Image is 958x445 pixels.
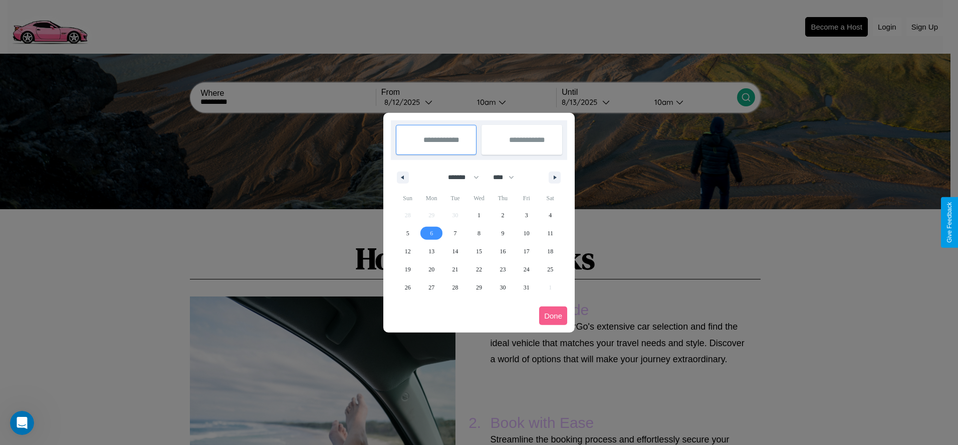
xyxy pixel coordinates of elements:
span: Mon [419,190,443,206]
span: 19 [405,260,411,278]
span: 28 [452,278,458,296]
button: 26 [396,278,419,296]
span: 13 [428,242,434,260]
span: 4 [549,206,552,224]
div: Give Feedback [946,202,953,243]
button: 18 [539,242,562,260]
button: 6 [419,224,443,242]
span: 27 [428,278,434,296]
button: 17 [515,242,538,260]
span: Thu [491,190,515,206]
button: 22 [467,260,491,278]
span: 7 [454,224,457,242]
button: 16 [491,242,515,260]
span: Sat [539,190,562,206]
button: 5 [396,224,419,242]
button: Done [539,307,567,325]
button: 7 [443,224,467,242]
span: 2 [501,206,504,224]
button: 24 [515,260,538,278]
span: 18 [547,242,553,260]
span: 9 [501,224,504,242]
button: 11 [539,224,562,242]
button: 23 [491,260,515,278]
button: 12 [396,242,419,260]
span: 11 [547,224,553,242]
span: 25 [547,260,553,278]
button: 29 [467,278,491,296]
button: 19 [396,260,419,278]
span: 31 [524,278,530,296]
button: 2 [491,206,515,224]
button: 21 [443,260,467,278]
span: 6 [430,224,433,242]
span: Wed [467,190,491,206]
span: 22 [476,260,482,278]
span: 16 [500,242,506,260]
span: 21 [452,260,458,278]
span: 8 [477,224,481,242]
button: 31 [515,278,538,296]
span: 30 [500,278,506,296]
button: 28 [443,278,467,296]
iframe: Intercom live chat [10,411,34,435]
button: 30 [491,278,515,296]
span: 20 [428,260,434,278]
span: 12 [405,242,411,260]
span: 26 [405,278,411,296]
button: 13 [419,242,443,260]
span: 1 [477,206,481,224]
button: 27 [419,278,443,296]
button: 8 [467,224,491,242]
span: 29 [476,278,482,296]
span: 10 [524,224,530,242]
button: 25 [539,260,562,278]
span: 24 [524,260,530,278]
button: 14 [443,242,467,260]
button: 4 [539,206,562,224]
button: 20 [419,260,443,278]
button: 15 [467,242,491,260]
span: 23 [500,260,506,278]
span: 5 [406,224,409,242]
span: 15 [476,242,482,260]
button: 10 [515,224,538,242]
span: Tue [443,190,467,206]
button: 1 [467,206,491,224]
span: 14 [452,242,458,260]
span: 17 [524,242,530,260]
button: 9 [491,224,515,242]
button: 3 [515,206,538,224]
span: Sun [396,190,419,206]
span: 3 [525,206,528,224]
span: Fri [515,190,538,206]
